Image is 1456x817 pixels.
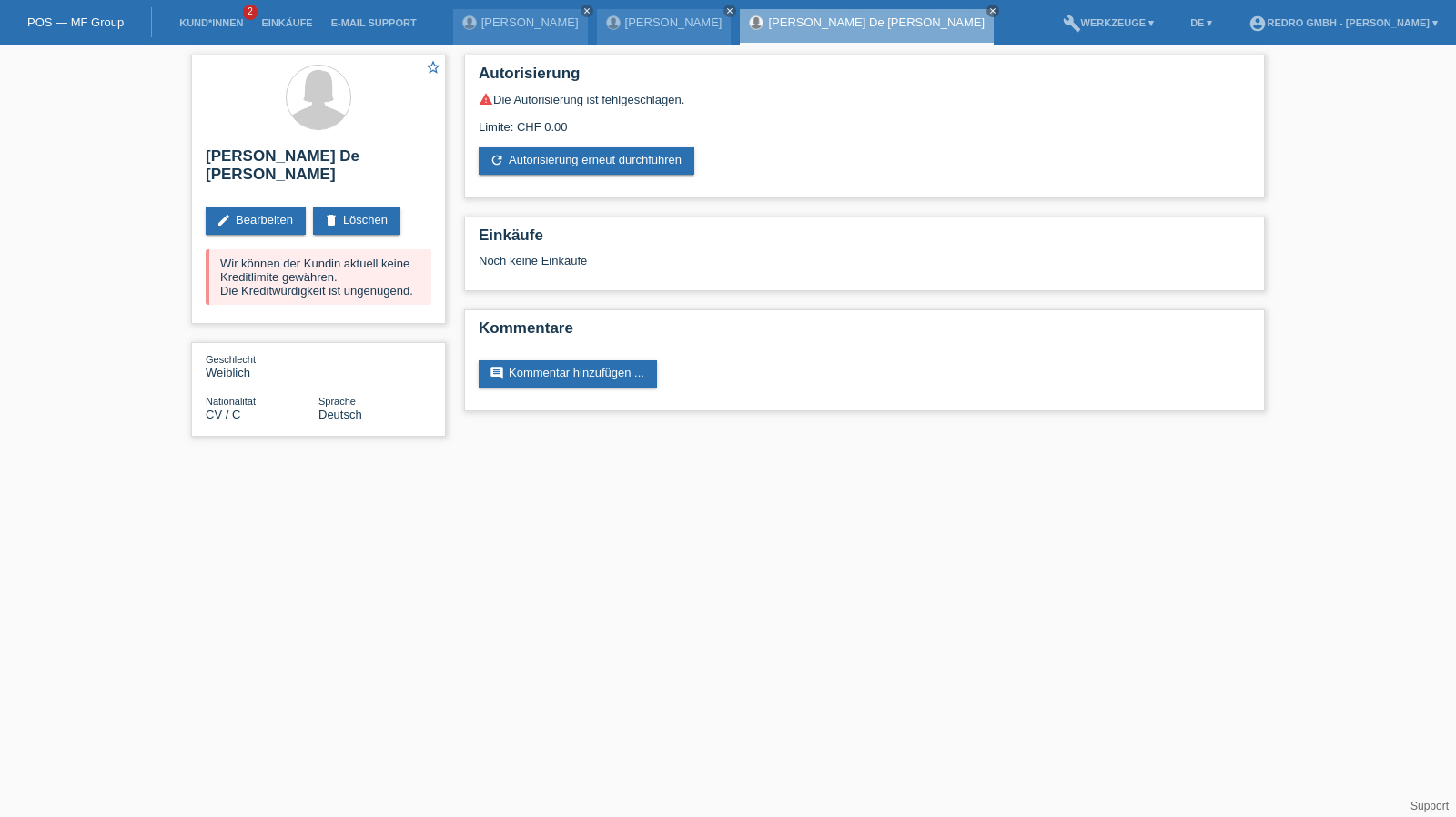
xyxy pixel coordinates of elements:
i: build [1063,15,1081,33]
a: Einkäufe [252,17,321,28]
a: E-Mail Support [322,17,426,28]
div: Wir können der Kundin aktuell keine Kreditlimite gewähren. Die Kreditwürdigkeit ist ungenügend. [206,249,431,305]
a: DE ▾ [1181,17,1221,28]
a: Kund*innen [170,17,252,28]
a: buildWerkzeuge ▾ [1054,17,1164,28]
a: close [986,5,999,17]
h2: [PERSON_NAME] De [PERSON_NAME] [206,147,431,193]
a: star_border [425,59,441,78]
i: edit [217,213,231,227]
a: POS — MF Group [27,15,124,29]
div: Weiblich [206,352,318,379]
span: Deutsch [318,408,362,421]
a: refreshAutorisierung erneut durchführen [479,147,694,175]
i: delete [324,213,339,227]
a: Support [1410,800,1449,812]
a: close [581,5,593,17]
div: Die Autorisierung ist fehlgeschlagen. [479,92,1250,106]
i: refresh [490,153,504,167]
i: close [988,6,997,15]
a: deleteLöschen [313,207,400,235]
a: editBearbeiten [206,207,306,235]
h2: Kommentare [479,319,1250,347]
i: account_circle [1249,15,1267,33]
a: [PERSON_NAME] De [PERSON_NAME] [768,15,985,29]
a: [PERSON_NAME] [481,15,579,29]
i: warning [479,92,493,106]
a: [PERSON_NAME] [625,15,723,29]
a: commentKommentar hinzufügen ... [479,360,657,388]
h2: Autorisierung [479,65,1250,92]
span: Geschlecht [206,354,256,365]
div: Noch keine Einkäufe [479,254,1250,281]
h2: Einkäufe [479,227,1250,254]
span: Sprache [318,396,356,407]
i: close [725,6,734,15]
span: Kap Verde / C / 05.03.2017 [206,408,240,421]
span: Nationalität [206,396,256,407]
div: Limite: CHF 0.00 [479,106,1250,134]
i: close [582,6,591,15]
span: 2 [243,5,258,20]
i: comment [490,366,504,380]
a: account_circleRedro GmbH - [PERSON_NAME] ▾ [1239,17,1447,28]
i: star_border [425,59,441,76]
a: close [723,5,736,17]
